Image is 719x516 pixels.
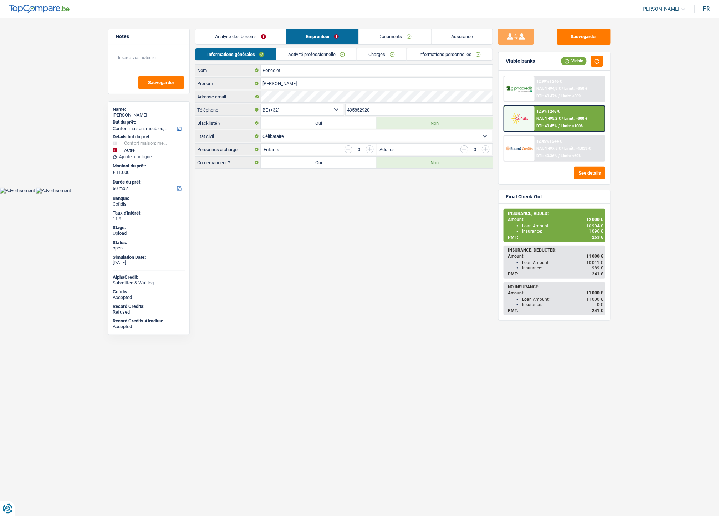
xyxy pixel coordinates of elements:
[537,94,557,98] span: DTI: 40.47%
[113,309,185,315] div: Refused
[380,147,395,152] label: Adultes
[113,295,185,300] div: Accepted
[506,194,542,200] div: Final Check-Out
[113,245,185,251] div: open
[113,154,185,159] div: Ajouter une ligne
[642,6,680,12] span: [PERSON_NAME]
[116,33,182,40] h5: Notes
[138,76,184,89] button: Sauvegarder
[506,112,532,125] img: Cofidis
[537,124,557,128] span: DTI: 40.45%
[113,260,185,265] div: [DATE]
[561,154,582,158] span: Limit: <60%
[562,116,564,121] span: /
[537,79,562,84] div: 12.99% | 246 €
[522,302,603,307] div: Insurance:
[356,147,362,152] div: 0
[592,265,603,270] span: 989 €
[113,216,185,222] div: 11.9
[506,85,532,93] img: AlphaCredit
[264,147,279,152] label: Enfants
[508,284,603,289] div: NO INSURANCE:
[195,78,261,89] label: Prénom
[589,229,603,234] span: 1 096 €
[195,117,261,129] label: Blacklisté ?
[113,210,185,216] div: Taux d'intérêt:
[195,29,286,44] a: Analyse des besoins
[113,170,115,175] span: €
[113,107,185,112] div: Name:
[522,223,603,228] div: Loan Amount:
[508,272,603,277] div: PMT:
[508,217,603,222] div: Amount:
[506,142,532,155] img: Record Credits
[522,297,603,302] div: Loan Amount:
[357,48,407,60] a: Charges
[261,117,377,129] label: Oui
[195,104,261,115] label: Téléphone
[562,86,564,91] span: /
[537,146,561,151] span: NAI: 1 497,5 €
[346,104,493,115] input: 401020304
[113,289,185,295] div: Cofidis:
[522,260,603,265] div: Loan Amount:
[592,272,603,277] span: 241 €
[113,196,185,201] div: Banque:
[586,223,603,228] span: 10 904 €
[508,290,603,295] div: Amount:
[537,154,557,158] span: DTI: 40.36%
[113,254,185,260] div: Simulation Date:
[113,163,184,169] label: Montant du prêt:
[276,48,357,60] a: Activité professionnelle
[113,304,185,309] div: Record Credits:
[113,134,185,140] div: Détails but du prêt
[432,29,493,44] a: Assurance
[359,29,431,44] a: Documents
[508,248,603,253] div: INSURANCE, DEDUCTED:
[586,217,603,222] span: 12 000 €
[586,254,603,259] span: 11 000 €
[508,308,603,313] div: PMT:
[592,308,603,313] span: 241 €
[559,124,560,128] span: /
[113,225,185,231] div: Stage:
[286,29,359,44] a: Emprunteur
[377,117,493,129] label: Non
[565,86,588,91] span: Limit: >850 €
[565,116,588,121] span: Limit: >800 €
[261,157,377,168] label: Oui
[537,109,560,114] div: 12.9% | 246 €
[508,211,603,216] div: INSURANCE, ADDED:
[597,302,603,307] span: 0 €
[113,274,185,280] div: AlphaCredit:
[537,139,562,144] div: 12.45% | 244 €
[113,112,185,118] div: [PERSON_NAME]
[195,130,261,142] label: État civil
[113,201,185,207] div: Cofidis
[113,240,185,246] div: Status:
[113,119,184,125] label: But du prêt:
[574,167,605,179] button: See details
[586,260,603,265] span: 10 011 €
[506,58,535,64] div: Viable banks
[113,231,185,236] div: Upload
[537,86,561,91] span: NAI: 1 494,8 €
[195,64,261,76] label: Nom
[195,144,261,155] label: Personnes à charge
[113,324,185,330] div: Accepted
[508,254,603,259] div: Amount:
[472,147,478,152] div: 0
[586,290,603,295] span: 11 000 €
[561,124,584,128] span: Limit: <100%
[561,57,587,65] div: Viable
[703,5,710,12] div: fr
[407,48,493,60] a: Informations personnelles
[522,265,603,270] div: Insurance:
[148,80,174,85] span: Sauvegarder
[113,280,185,286] div: Submitted & Waiting
[195,48,276,60] a: Informations générales
[36,188,71,193] img: Advertisement
[9,5,70,13] img: TopCompare Logo
[586,297,603,302] span: 11 000 €
[559,154,560,158] span: /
